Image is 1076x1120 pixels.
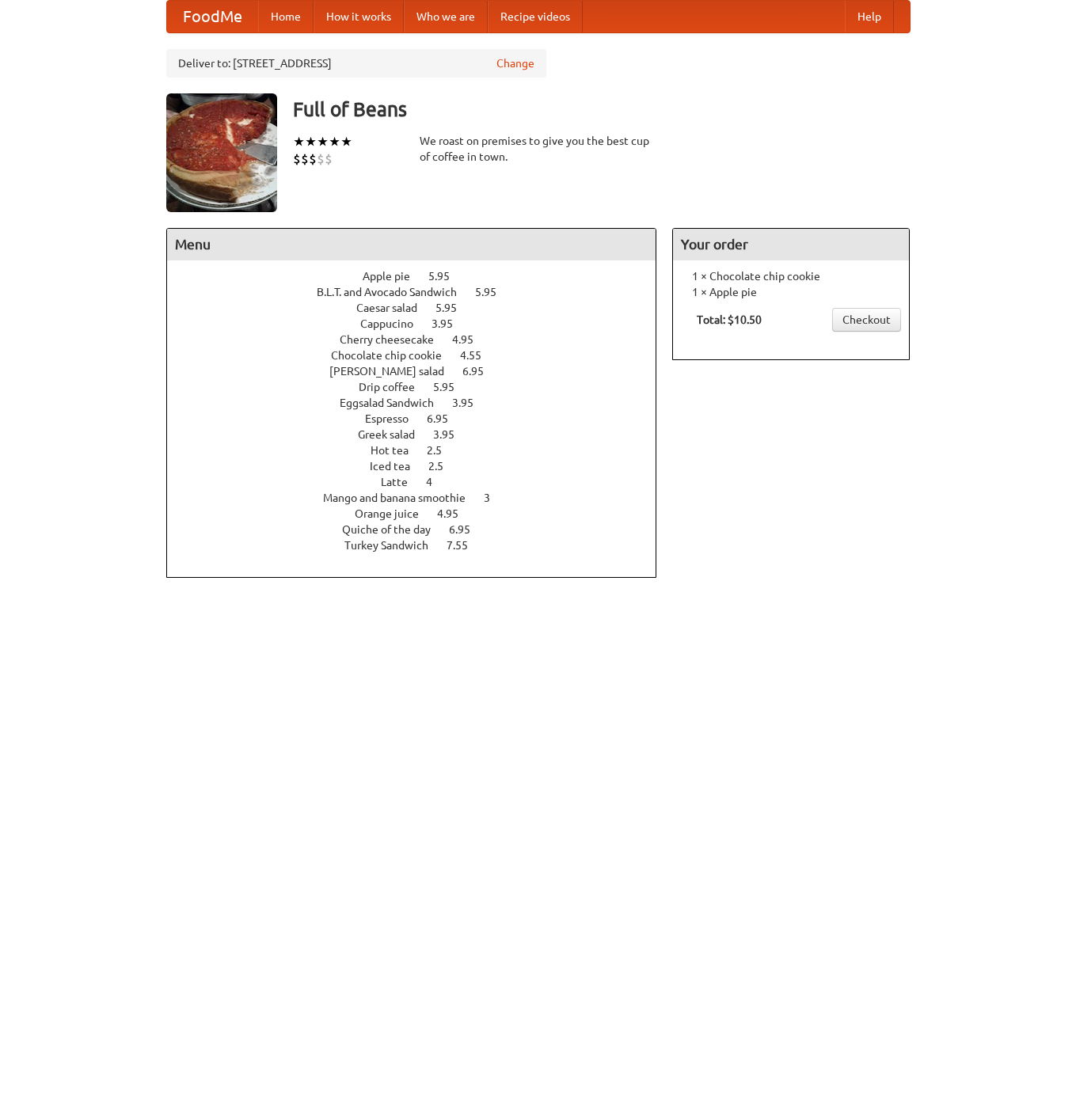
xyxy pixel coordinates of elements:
[381,476,424,488] span: Latte
[420,133,657,165] div: We roast on premises to give you the best cup of coffee in town.
[340,333,450,346] span: Cherry cheesecake
[317,133,329,150] li: ★
[365,412,424,425] span: Espresso
[340,133,352,150] li: ★
[427,444,458,457] span: 2.5
[845,1,894,32] a: Help
[428,460,459,473] span: 2.5
[488,1,583,32] a: Recipe videos
[329,365,460,378] span: [PERSON_NAME] salad
[359,381,484,393] a: Drip coffee 5.95
[370,460,426,473] span: Iced tea
[435,302,473,314] span: 5.95
[301,150,309,168] li: $
[370,460,473,473] a: Iced tea 2.5
[317,286,473,298] span: B.L.T. and Avocado Sandwich
[358,428,484,441] a: Greek salad 3.95
[360,317,429,330] span: Cappucino
[697,313,762,326] b: Total: $10.50
[258,1,314,32] a: Home
[432,317,469,330] span: 3.95
[355,507,488,520] a: Orange juice 4.95
[360,317,482,330] a: Cappucino 3.95
[371,444,471,457] a: Hot tea 2.5
[166,49,546,78] div: Deliver to: [STREET_ADDRESS]
[356,302,486,314] a: Caesar salad 5.95
[404,1,488,32] a: Who we are
[323,492,519,504] a: Mango and banana smoothie 3
[475,286,512,298] span: 5.95
[371,444,424,457] span: Hot tea
[293,93,911,125] h3: Full of Beans
[427,412,464,425] span: 6.95
[449,523,486,536] span: 6.95
[331,349,458,362] span: Chocolate chip cookie
[426,476,448,488] span: 4
[340,333,503,346] a: Cherry cheesecake 4.95
[309,150,317,168] li: $
[832,308,901,332] a: Checkout
[681,284,901,300] li: 1 × Apple pie
[428,270,466,283] span: 5.95
[447,539,484,552] span: 7.55
[342,523,447,536] span: Quiche of the day
[359,381,431,393] span: Drip coffee
[358,428,431,441] span: Greek salad
[363,270,479,283] a: Apple pie 5.95
[340,397,450,409] span: Eggsalad Sandwich
[452,333,489,346] span: 4.95
[167,1,258,32] a: FoodMe
[460,349,497,362] span: 4.55
[452,397,489,409] span: 3.95
[342,523,500,536] a: Quiche of the day 6.95
[344,539,444,552] span: Turkey Sandwich
[344,539,497,552] a: Turkey Sandwich 7.55
[340,397,503,409] a: Eggsalad Sandwich 3.95
[331,349,511,362] a: Chocolate chip cookie 4.55
[305,133,317,150] li: ★
[323,492,481,504] span: Mango and banana smoothie
[317,286,526,298] a: B.L.T. and Avocado Sandwich 5.95
[681,268,901,284] li: 1 × Chocolate chip cookie
[433,428,470,441] span: 3.95
[462,365,500,378] span: 6.95
[325,150,333,168] li: $
[433,381,470,393] span: 5.95
[293,133,305,150] li: ★
[496,55,534,71] a: Change
[381,476,462,488] a: Latte 4
[329,365,513,378] a: [PERSON_NAME] salad 6.95
[314,1,404,32] a: How it works
[356,302,433,314] span: Caesar salad
[166,93,277,212] img: angular.jpg
[484,492,506,504] span: 3
[293,150,301,168] li: $
[365,412,477,425] a: Espresso 6.95
[363,270,426,283] span: Apple pie
[673,229,909,260] h4: Your order
[437,507,474,520] span: 4.95
[317,150,325,168] li: $
[355,507,435,520] span: Orange juice
[329,133,340,150] li: ★
[167,229,656,260] h4: Menu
